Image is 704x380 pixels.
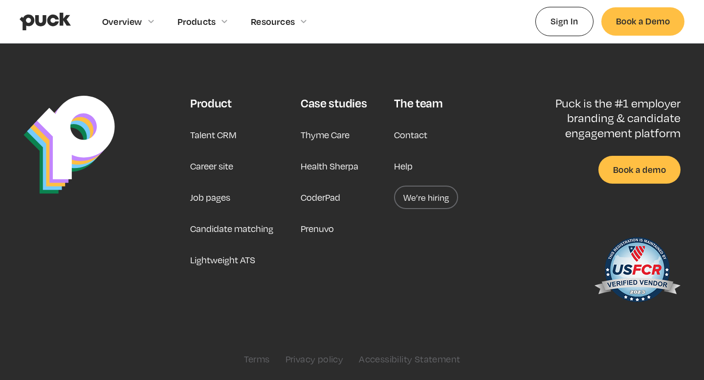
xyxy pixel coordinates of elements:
[251,16,295,27] div: Resources
[601,7,684,35] a: Book a Demo
[190,186,230,209] a: Job pages
[359,354,460,364] a: Accessibility Statement
[301,186,340,209] a: CoderPad
[535,7,594,36] a: Sign In
[394,96,442,110] div: The team
[190,154,233,178] a: Career site
[286,354,344,364] a: Privacy policy
[301,154,358,178] a: Health Sherpa
[177,16,216,27] div: Products
[190,123,237,147] a: Talent CRM
[524,96,681,140] p: Puck is the #1 employer branding & candidate engagement platform
[394,186,458,209] a: We’re hiring
[594,232,681,311] img: US Federal Contractor Registration System for Award Management Verified Vendor Seal
[244,354,270,364] a: Terms
[23,96,115,194] img: Puck Logo
[190,248,255,272] a: Lightweight ATS
[301,123,350,147] a: Thyme Care
[598,156,681,184] a: Book a demo
[394,154,413,178] a: Help
[394,123,427,147] a: Contact
[301,217,334,240] a: Prenuvo
[301,96,367,110] div: Case studies
[190,217,273,240] a: Candidate matching
[102,16,142,27] div: Overview
[190,96,232,110] div: Product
